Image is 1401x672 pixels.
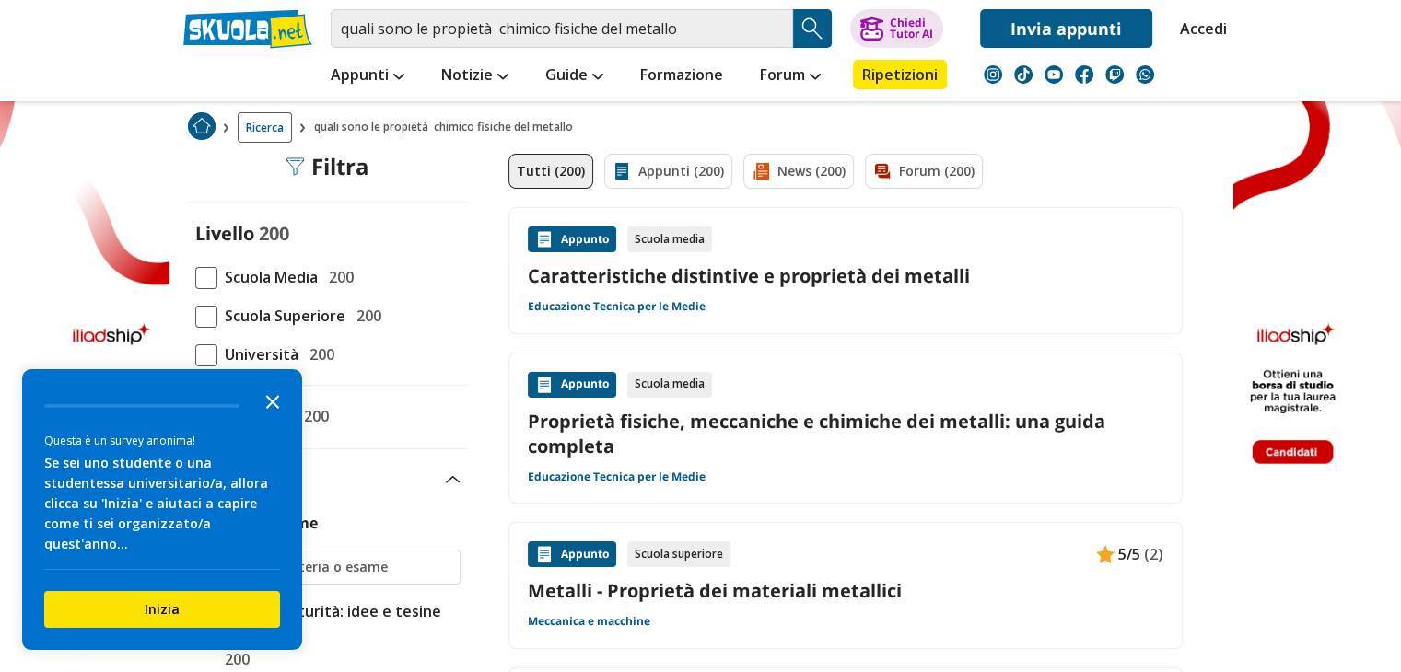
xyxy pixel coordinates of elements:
button: ChiediTutor AI [850,9,943,48]
img: youtube [1045,65,1063,84]
span: 200 [349,304,381,328]
img: Appunti contenuto [535,376,554,394]
div: Filtra [286,154,369,180]
div: Survey [22,369,302,650]
img: Forum filtro contenuto [873,162,892,180]
span: 200 [259,221,289,246]
img: tiktok [1014,65,1033,84]
a: Caratteristiche distintive e proprietà dei metalli [528,263,1163,288]
a: Educazione Tecnica per le Medie [528,299,706,314]
img: Appunti contenuto [535,230,554,249]
a: Meccanica e macchine [528,614,650,629]
span: Scuola Superiore [217,304,345,328]
span: 200 [297,404,329,428]
span: 5/5 [1118,542,1140,566]
a: Appunti [326,60,409,93]
img: Cerca appunti, riassunti o versioni [799,15,826,42]
a: Educazione Tecnica per le Medie [528,469,706,484]
div: Scuola media [627,372,712,398]
img: WhatsApp [1136,65,1154,84]
span: 200 [217,647,250,671]
input: Ricerca materia o esame [228,558,451,576]
a: Home [188,112,216,143]
img: Appunti contenuto [1096,545,1115,563]
a: News (200) [743,154,854,189]
img: Filtra filtri mobile [286,157,304,176]
input: Cerca appunti, riassunti o versioni [331,9,793,48]
div: Scuola superiore [627,541,730,567]
span: Tesina maturità: idee e tesine svolte [217,599,461,647]
img: Appunti contenuto [535,545,554,563]
label: Livello [195,221,254,246]
a: Ricerca [238,112,292,143]
a: Guide [541,60,608,93]
img: twitch [1105,65,1124,84]
a: Invia appunti [980,9,1152,48]
img: News filtro contenuto [752,162,770,180]
div: Chiedi Tutor AI [889,17,932,40]
button: Inizia [44,591,280,628]
img: facebook [1075,65,1093,84]
img: Apri e chiudi sezione [446,476,461,483]
span: 200 [302,342,334,366]
div: Appunto [528,226,616,252]
a: Metalli - Proprietà dei materiali metallici [528,578,1163,603]
div: Se sei uno studente o una studentessa universitario/a, allora clicca su 'Inizia' e aiutaci a capi... [44,453,280,554]
a: Proprietà fisiche, meccaniche e chimiche dei metalli: una guida completa [528,409,1163,458]
a: Forum (200) [865,154,983,189]
a: Tutti (200) [508,154,593,189]
img: Appunti filtro contenuto [613,162,631,180]
span: quali sono le propietà chimico fisiche del metallo [314,112,580,143]
span: (2) [1144,542,1163,566]
span: Scuola Media [217,265,318,289]
a: Notizie [437,60,513,93]
a: Appunti (200) [604,154,732,189]
div: Appunto [528,372,616,398]
span: 200 [321,265,354,289]
a: Formazione [636,60,728,93]
a: Ripetizioni [853,60,947,89]
div: Appunto [528,541,616,567]
div: Scuola media [627,226,712,252]
span: Università [217,342,298,366]
img: instagram [984,65,1002,84]
button: Close the survey [254,382,291,419]
div: Questa è un survey anonima! [44,432,280,449]
button: Search Button [793,9,832,48]
a: Forum [755,60,825,93]
a: Accedi [1180,9,1219,48]
img: Home [188,112,216,140]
